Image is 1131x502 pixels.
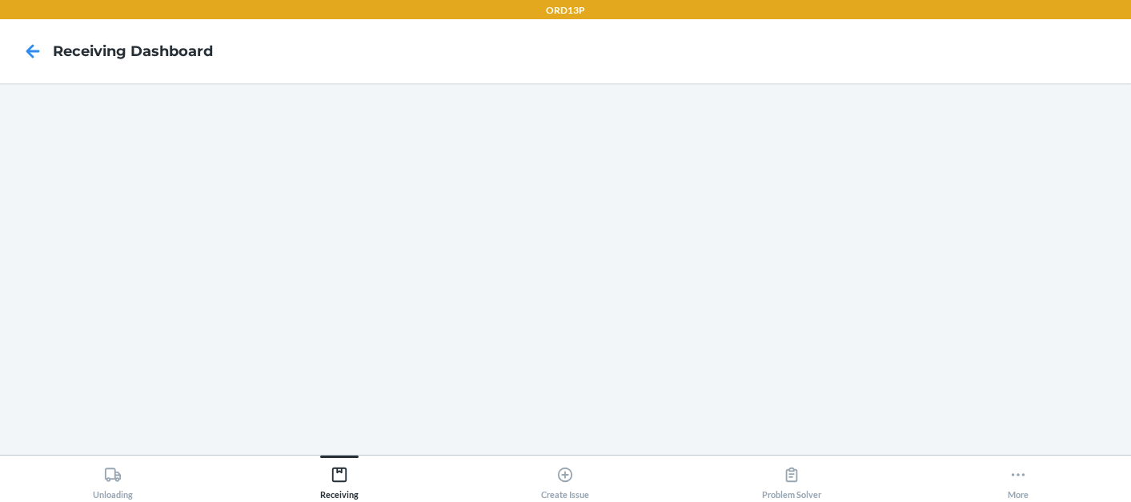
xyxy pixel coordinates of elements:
button: More [904,456,1131,500]
p: ORD13P [546,3,585,18]
iframe: Receiving dashboard [13,96,1118,442]
div: More [1008,460,1029,500]
div: Problem Solver [762,460,821,500]
button: Create Issue [452,456,679,500]
div: Receiving [320,460,359,500]
div: Create Issue [541,460,589,500]
button: Problem Solver [679,456,905,500]
div: Unloading [93,460,133,500]
button: Receiving [227,456,453,500]
h4: Receiving dashboard [53,41,213,62]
